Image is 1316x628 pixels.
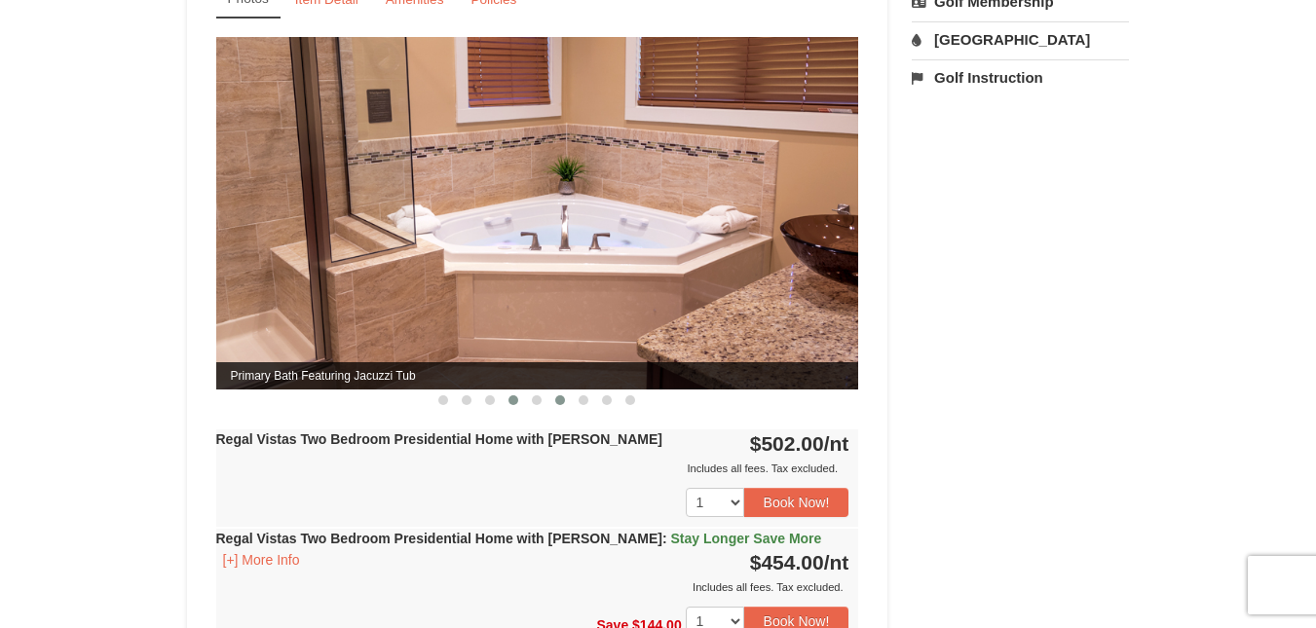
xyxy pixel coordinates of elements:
[744,488,849,517] button: Book Now!
[750,551,824,573] span: $454.00
[824,432,849,455] span: /nt
[216,362,859,389] span: Primary Bath Featuring Jacuzzi Tub
[912,59,1129,95] a: Golf Instruction
[216,431,662,447] strong: Regal Vistas Two Bedroom Presidential Home with [PERSON_NAME]
[216,531,822,546] strong: Regal Vistas Two Bedroom Presidential Home with [PERSON_NAME]
[216,459,849,478] div: Includes all fees. Tax excluded.
[671,531,822,546] span: Stay Longer Save More
[216,577,849,597] div: Includes all fees. Tax excluded.
[216,37,859,388] img: Primary Bath Featuring Jacuzzi Tub
[662,531,667,546] span: :
[912,21,1129,57] a: [GEOGRAPHIC_DATA]
[824,551,849,573] span: /nt
[750,432,849,455] strong: $502.00
[216,549,307,571] button: [+] More Info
